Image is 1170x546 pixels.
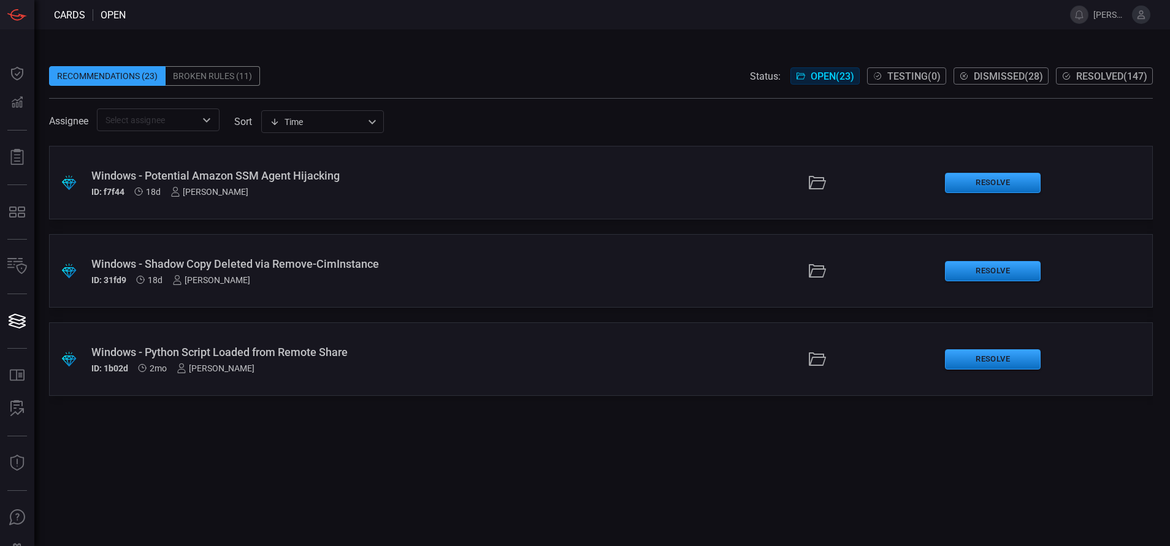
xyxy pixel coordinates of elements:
button: Ask Us A Question [2,503,32,533]
button: Threat Intelligence [2,449,32,478]
button: Dismissed(28) [954,67,1049,85]
button: Rule Catalog [2,361,32,390]
button: Inventory [2,252,32,281]
span: Dismissed ( 28 ) [974,70,1043,82]
div: Windows - Python Script Loaded from Remote Share [91,346,477,358]
span: Status: [750,70,781,82]
button: Dashboard [2,59,32,88]
div: Windows - Shadow Copy Deleted via Remove-CimInstance [91,257,477,270]
button: Reports [2,143,32,172]
button: Open [198,112,215,129]
h5: ID: f7f44 [91,187,124,197]
span: Testing ( 0 ) [887,70,941,82]
button: Detections [2,88,32,118]
button: ALERT ANALYSIS [2,394,32,423]
div: [PERSON_NAME] [172,275,250,285]
div: Windows - Potential Amazon SSM Agent Hijacking [91,169,477,182]
button: Testing(0) [867,67,946,85]
button: Resolve [945,349,1041,370]
input: Select assignee [101,112,196,127]
span: open [101,9,126,21]
button: MITRE - Detection Posture [2,197,32,227]
span: Resolved ( 147 ) [1076,70,1147,82]
span: Jul 27, 2025 10:12 AM [148,275,162,285]
div: Time [270,116,364,128]
div: [PERSON_NAME] [177,363,254,373]
span: [PERSON_NAME].[PERSON_NAME] [1093,10,1127,20]
span: Jul 27, 2025 10:12 AM [146,187,161,197]
button: Cards [2,306,32,336]
h5: ID: 31fd9 [91,275,126,285]
span: Jun 29, 2025 10:25 AM [150,363,167,373]
span: Open ( 23 ) [811,70,854,82]
span: Cards [54,9,85,21]
div: Recommendations (23) [49,66,166,86]
div: Broken Rules (11) [166,66,260,86]
button: Resolved(147) [1056,67,1153,85]
h5: ID: 1b02d [91,363,128,373]
button: Resolve [945,173,1041,193]
label: sort [234,116,252,127]
span: Assignee [49,115,88,127]
button: Open(23) [790,67,860,85]
div: [PERSON_NAME] [170,187,248,197]
button: Resolve [945,261,1041,281]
